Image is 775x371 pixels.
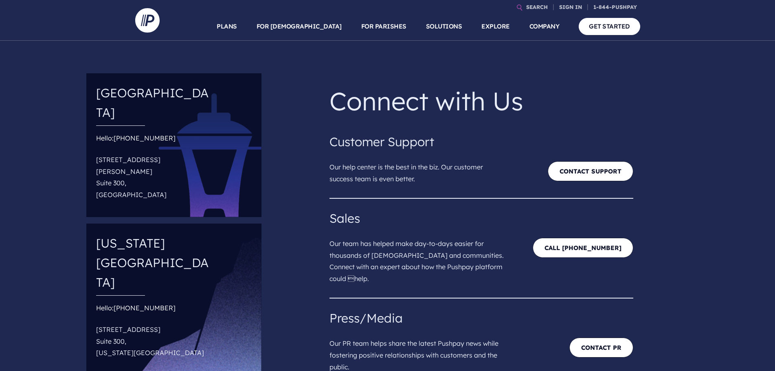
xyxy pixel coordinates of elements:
a: EXPLORE [481,12,510,41]
div: Hello: [96,302,213,362]
p: Our team has helped make day-to-days easier for thousands of [DEMOGRAPHIC_DATA] and communities. ... [329,228,512,288]
a: COMPANY [529,12,560,41]
a: FOR [DEMOGRAPHIC_DATA] [257,12,342,41]
div: Hello: [96,132,213,204]
a: Contact Support [548,161,633,181]
a: CALL [PHONE_NUMBER] [533,238,633,258]
p: [STREET_ADDRESS] Suite 300, [US_STATE][GEOGRAPHIC_DATA] [96,321,213,362]
a: PLANS [217,12,237,41]
a: GET STARTED [579,18,640,35]
a: [PHONE_NUMBER] [114,134,176,142]
a: FOR PARISHES [361,12,406,41]
a: Contact PR [569,338,633,358]
h4: Press/Media [329,308,634,328]
a: SOLUTIONS [426,12,462,41]
h4: [US_STATE][GEOGRAPHIC_DATA] [96,230,213,295]
p: [STREET_ADDRESS][PERSON_NAME] Suite 300, [GEOGRAPHIC_DATA] [96,151,213,204]
h4: [GEOGRAPHIC_DATA] [96,80,213,125]
a: [PHONE_NUMBER] [114,304,176,312]
p: Connect with Us [329,80,634,122]
h4: Sales [329,209,634,228]
h4: Customer Support [329,132,634,151]
p: Our help center is the best in the biz. Our customer success team is even better. [329,151,512,188]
